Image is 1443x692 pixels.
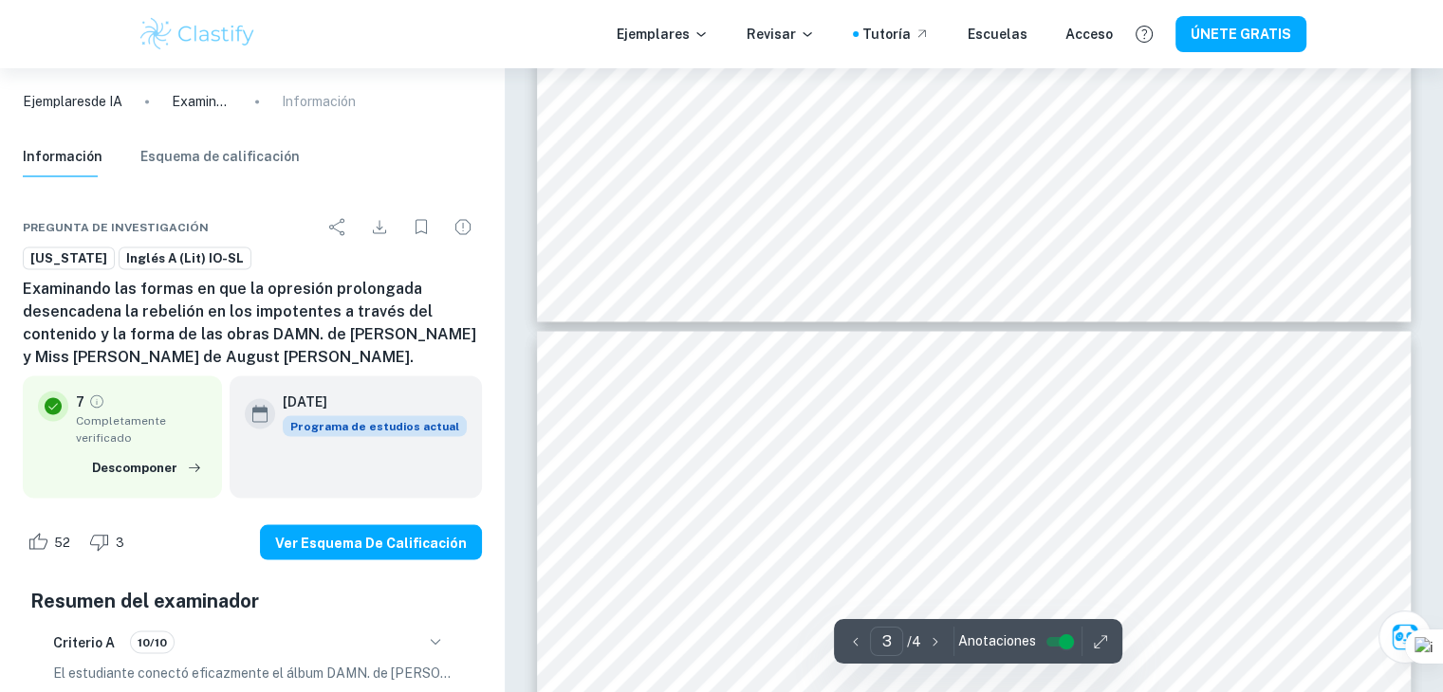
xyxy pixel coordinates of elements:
div: Este modelo se basa en el programa de estudios actual. Puedes consultarlo para inspirarte o inspi... [283,415,467,436]
font: Examinando las formas en que la opresión prolongada desencadena la rebelión en los impotentes a t... [23,279,476,365]
font: 4 [912,634,921,649]
button: Ayuda y comentarios [1128,18,1160,50]
a: Acceso [1065,24,1113,45]
font: [US_STATE] [30,250,107,264]
font: Resumen del examinador [30,589,259,611]
button: ÚNETE GRATIS [1175,16,1306,51]
button: Ver esquema de calificación [260,524,482,559]
a: Grado totalmente verificado [88,392,105,410]
font: 3 [116,535,124,549]
a: [US_STATE] [23,246,115,269]
font: Completamente verificado [76,413,166,444]
font: Ejemplares [23,94,91,109]
font: Acceso [1065,27,1113,42]
div: Compartir [319,208,357,246]
font: Ver esquema de calificación [275,535,467,550]
button: Descomponer [87,453,207,483]
font: Revisar [747,27,796,42]
font: ÚNETE GRATIS [1191,27,1291,43]
font: Escuelas [968,27,1027,42]
font: Descomponer [92,460,177,474]
font: Inglés A (Lit) IO-SL [126,250,244,264]
a: Tutoría [862,24,930,45]
font: 52 [54,535,70,549]
font: Criterio A [53,634,115,649]
font: Ejemplares [617,27,690,42]
div: Como [23,526,81,556]
div: Descargar [361,208,398,246]
font: Anotaciones [958,633,1036,648]
font: 10/10 [138,635,167,648]
a: Escuelas [968,24,1027,45]
div: Informar de un problema [444,208,482,246]
div: Marcador [402,208,440,246]
a: Inglés A (Lit) IO-SL [119,246,251,269]
button: Pregúntale a Clai [1378,610,1432,664]
font: Esquema de calificación [140,149,300,164]
font: 7 [76,393,84,409]
font: Programa de estudios actual [290,419,459,432]
font: [DATE] [283,393,327,409]
font: / [907,634,912,649]
font: Información [282,94,356,109]
img: Logotipo de Clastify [138,15,258,53]
font: de IA [91,94,122,109]
font: Tutoría [862,27,911,42]
font: Información [23,149,102,164]
div: Aversión [84,526,135,556]
a: Ejemplaresde IA [23,91,122,112]
font: Pregunta de investigación [23,220,209,233]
